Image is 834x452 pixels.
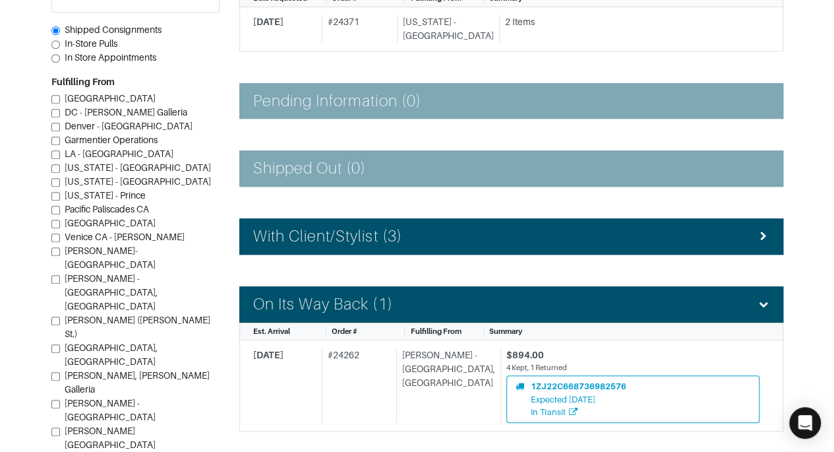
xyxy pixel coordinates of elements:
span: [US_STATE] - [GEOGRAPHIC_DATA] [65,163,211,174]
span: Garmentier Operations [65,135,158,146]
input: In Store Appointments [51,54,60,63]
input: [PERSON_NAME][GEOGRAPHIC_DATA] [51,428,60,436]
input: [PERSON_NAME]-[GEOGRAPHIC_DATA] [51,247,60,256]
span: In Store Appointments [65,53,156,63]
span: Est. Arrival [253,327,290,335]
span: [DATE] [253,350,283,360]
div: In Transit [531,406,626,418]
input: [US_STATE] - [GEOGRAPHIC_DATA] [51,178,60,187]
input: Denver - [GEOGRAPHIC_DATA] [51,123,60,131]
span: [US_STATE] - Prince [65,191,146,201]
span: Pacific Paliscades CA [65,205,149,215]
span: [DATE] [253,16,283,27]
input: Shipped Consignments [51,26,60,35]
div: Open Intercom Messenger [789,407,821,439]
div: # 24371 [322,15,392,43]
input: [PERSON_NAME] ([PERSON_NAME] St.) [51,317,60,325]
label: Fulfilling From [51,76,115,90]
span: Venice CA - [PERSON_NAME] [65,232,185,243]
input: Pacific Paliscades CA [51,206,60,214]
span: [US_STATE] - [GEOGRAPHIC_DATA] [65,177,211,187]
span: Denver - [GEOGRAPHIC_DATA] [65,121,193,132]
h4: With Client/Stylist (3) [253,227,402,246]
span: [PERSON_NAME][GEOGRAPHIC_DATA] [65,426,156,451]
h4: Pending Information (0) [253,92,421,111]
input: [PERSON_NAME], [PERSON_NAME] Galleria [51,372,60,381]
span: Summary [489,327,522,335]
span: Fulfilling From [410,327,461,335]
span: [PERSON_NAME] ([PERSON_NAME] St.) [65,315,210,340]
span: [GEOGRAPHIC_DATA] [65,94,156,104]
div: 4 Kept, 1 Returned [506,362,760,373]
span: [GEOGRAPHIC_DATA], [GEOGRAPHIC_DATA] [65,343,158,368]
input: LA - [GEOGRAPHIC_DATA] [51,150,60,159]
input: Garmentier Operations [51,137,60,145]
h4: Shipped Out (0) [253,159,367,178]
span: In-Store Pulls [65,39,117,49]
input: [US_STATE] - Prince [51,192,60,201]
input: [GEOGRAPHIC_DATA] [51,220,60,228]
span: Shipped Consignments [65,25,162,36]
input: DC - [PERSON_NAME] Galleria [51,109,60,117]
input: Venice CA - [PERSON_NAME] [51,234,60,242]
span: [PERSON_NAME] - [GEOGRAPHIC_DATA] [65,399,156,423]
span: DC - [PERSON_NAME] Galleria [65,108,187,118]
div: [US_STATE] - [GEOGRAPHIC_DATA] [397,15,494,43]
a: 1ZJ22C668736982576Expected [DATE]In Transit [506,375,760,423]
input: [PERSON_NAME] - [GEOGRAPHIC_DATA] [51,400,60,408]
div: 1ZJ22C668736982576 [531,380,626,393]
div: [PERSON_NAME] - [GEOGRAPHIC_DATA], [GEOGRAPHIC_DATA] [396,348,495,423]
div: $894.00 [506,348,760,362]
span: [PERSON_NAME] - [GEOGRAPHIC_DATA], [GEOGRAPHIC_DATA] [65,274,158,312]
span: LA - [GEOGRAPHIC_DATA] [65,149,173,160]
span: [PERSON_NAME], [PERSON_NAME] Galleria [65,371,210,395]
input: [PERSON_NAME] - [GEOGRAPHIC_DATA], [GEOGRAPHIC_DATA] [51,275,60,284]
span: [PERSON_NAME]-[GEOGRAPHIC_DATA] [65,246,156,271]
input: [GEOGRAPHIC_DATA] [51,95,60,104]
input: In-Store Pulls [51,40,60,49]
input: [GEOGRAPHIC_DATA], [GEOGRAPHIC_DATA] [51,344,60,353]
input: [US_STATE] - [GEOGRAPHIC_DATA] [51,164,60,173]
div: # 24262 [322,348,391,423]
div: Expected [DATE] [531,393,626,406]
h4: On Its Way Back (1) [253,295,393,314]
div: 2 Items [505,15,760,29]
span: [GEOGRAPHIC_DATA] [65,218,156,229]
span: Order # [332,327,357,335]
